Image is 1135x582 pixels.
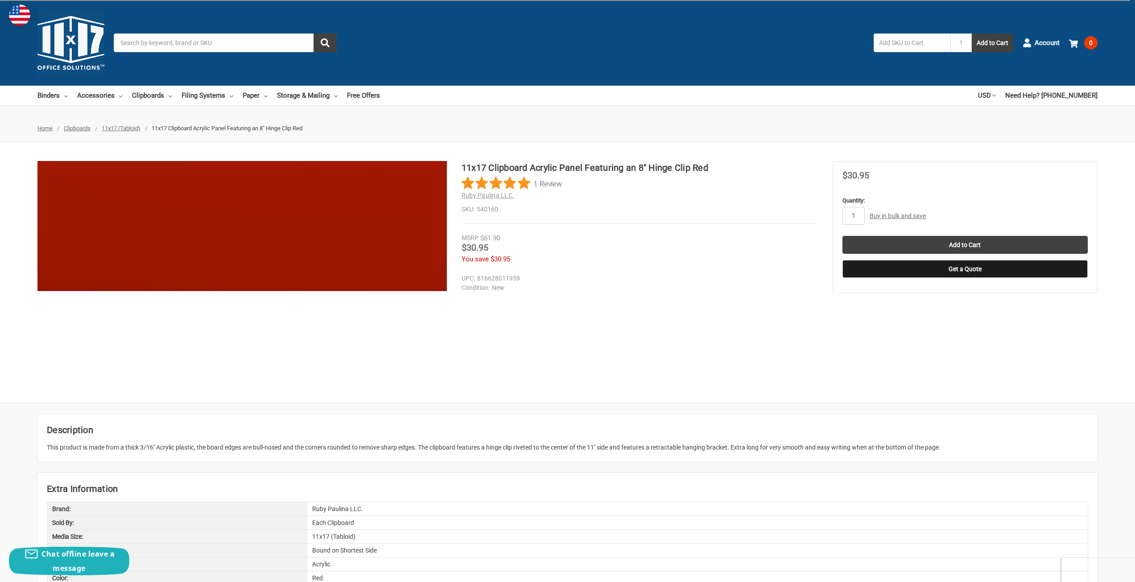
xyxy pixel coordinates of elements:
[462,255,489,263] span: You save
[842,196,1088,205] label: Quantity:
[462,192,514,199] a: Ruby Paulina LLC.
[37,125,53,132] a: Home
[102,125,140,132] a: 11x17 (Tabloid)
[307,530,1088,543] div: 11x17 (Tabloid)
[347,86,380,105] a: Free Offers
[1023,31,1060,54] a: Account
[307,516,1088,529] div: Each Clipboard
[114,33,337,52] input: Search by keyword, brand or SKU
[462,242,488,253] span: $30.95
[77,86,123,105] a: Accessories
[462,161,818,174] h1: 11x17 Clipboard Acrylic Panel Featuring an 8" Hinge Clip Red
[277,86,338,105] a: Storage & Mailing
[132,86,172,105] a: Clipboards
[462,274,475,283] dt: UPC:
[1061,558,1135,582] iframe: Google Customer Reviews
[9,4,30,26] img: duty and tax information for United States
[462,177,562,190] button: Rated 5 out of 5 stars from 1 reviews. Jump to reviews.
[462,274,814,283] dd: 816628011959
[462,283,814,293] dd: New
[47,502,307,516] div: Brand:
[1084,36,1098,50] span: 0
[462,205,475,214] dt: SKU:
[152,125,302,132] span: 11x17 Clipboard Acrylic Panel Featuring an 8" Hinge Clip Red
[1069,31,1098,54] a: 0
[47,516,307,529] div: Sold By:
[972,33,1013,52] button: Add to Cart
[491,255,510,263] span: $30.95
[462,283,490,293] dt: Condition:
[47,544,307,557] div: Orientation:
[64,125,91,132] a: Clipboards
[480,234,500,242] span: $61.90
[842,260,1088,278] button: Get a Quote
[874,33,950,52] input: Add SKU to Cart
[47,530,307,543] div: Media Size:
[870,212,926,219] a: Buy in bulk and save
[37,9,104,76] img: 11x17.com
[9,547,129,575] button: Chat offline leave a message
[307,557,1088,571] div: Acrylic
[37,86,68,105] a: Binders
[47,482,1088,495] h2: Extra Information
[1035,38,1060,48] span: Account
[307,502,1088,516] div: Ruby Paulina LLC.
[243,86,268,105] a: Paper
[182,86,233,105] a: Filing Systems
[1005,86,1098,105] a: Need Help? [PHONE_NUMBER]
[41,549,115,573] span: Chat offline leave a message
[47,423,1088,437] h2: Description
[842,170,869,181] span: $30.95
[47,443,1088,452] div: This product is made from a thick 3/16'' Acrylic plastic, the board edges are bull-nosed and the ...
[462,233,479,243] div: MSRP
[842,236,1088,254] input: Add to Cart
[47,557,307,571] div: Panel Type:
[978,86,996,105] a: USD
[534,177,562,190] span: 1 Review
[462,205,818,214] dd: 540160
[307,544,1088,557] div: Bound on Shortest Side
